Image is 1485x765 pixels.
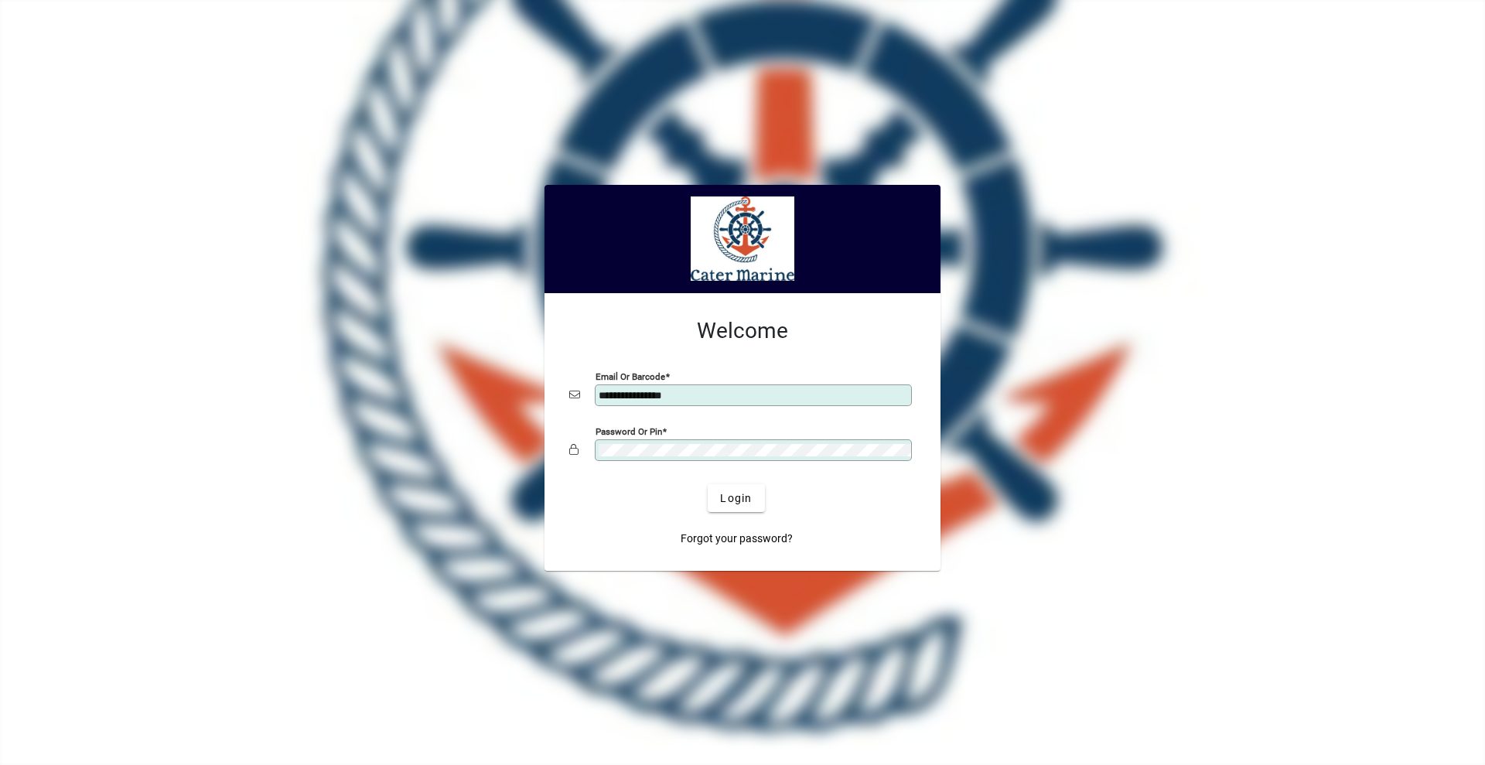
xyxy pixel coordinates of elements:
span: Login [720,490,752,507]
mat-label: Password or Pin [596,426,662,437]
mat-label: Email or Barcode [596,371,665,382]
a: Forgot your password? [674,524,799,552]
h2: Welcome [569,318,916,344]
span: Forgot your password? [681,531,793,547]
button: Login [708,484,764,512]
